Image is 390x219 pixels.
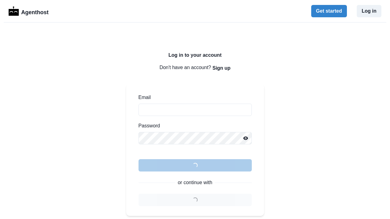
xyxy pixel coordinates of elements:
button: Get started [311,5,347,17]
h2: Log in to your account [126,52,264,58]
button: Log in [357,5,381,17]
label: Email [139,94,248,101]
label: Password [139,122,248,130]
p: Don't have an account? [126,62,264,74]
p: or continue with [178,179,212,186]
a: LogoAgenthost [9,6,49,17]
button: Sign up [212,62,231,74]
img: Logo [9,6,19,16]
button: Reveal password [239,132,252,144]
p: Agenthost [21,6,49,17]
